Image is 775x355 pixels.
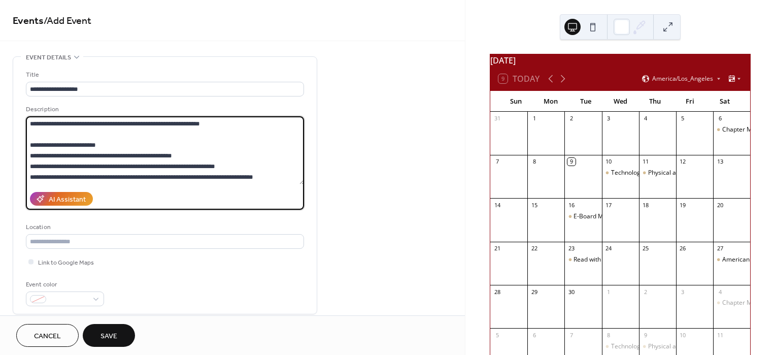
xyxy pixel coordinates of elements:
span: America/Los_Angeles [652,76,713,82]
div: Wed [603,91,638,112]
div: Fri [672,91,707,112]
div: 1 [530,115,538,122]
div: 9 [642,331,650,339]
div: Read with a DELTA [574,255,626,264]
div: 7 [493,158,501,166]
div: 29 [530,288,538,296]
div: 2 [567,115,575,122]
div: 15 [530,201,538,209]
div: 14 [493,201,501,209]
div: Technology Committee Meeting [611,169,701,177]
div: Physical and Mental Health Committee [639,169,676,177]
div: 7 [567,331,575,339]
div: 16 [567,201,575,209]
div: Tue [568,91,603,112]
div: American Heart Association Walk & Fundraiser [713,255,750,264]
button: AI Assistant [30,192,93,206]
div: 12 [679,158,687,166]
a: Events [13,11,44,31]
div: 4 [716,288,724,296]
div: Physical and Mental Health Committee [648,342,758,351]
div: Location [26,222,302,233]
div: 9 [567,158,575,166]
div: 20 [716,201,724,209]
div: Description [26,104,302,115]
span: / Add Event [44,11,91,31]
div: Title [26,70,302,80]
div: Technology Committee Meeting [611,342,701,351]
div: 6 [716,115,724,122]
div: Chapter Meeting [722,125,770,134]
div: 3 [605,115,613,122]
div: 30 [567,288,575,296]
div: 24 [605,245,613,252]
div: Mon [533,91,568,112]
div: 22 [530,245,538,252]
span: Save [100,331,117,342]
div: 17 [605,201,613,209]
div: 11 [642,158,650,166]
span: Link to Google Maps [38,257,94,268]
div: E-Board Meeting [574,212,621,221]
span: Event details [26,52,71,63]
div: Technology Committee Meeting [602,169,639,177]
div: 18 [642,201,650,209]
div: Sun [498,91,533,112]
div: 2 [642,288,650,296]
div: Thu [637,91,672,112]
div: 5 [493,331,501,339]
div: 31 [493,115,501,122]
div: 10 [605,158,613,166]
span: Cancel [34,331,61,342]
div: 8 [530,158,538,166]
div: 28 [493,288,501,296]
div: [DATE] [490,54,750,67]
div: 5 [679,115,687,122]
div: 27 [716,245,724,252]
div: Physical and Mental Health Committee [639,342,676,351]
div: Technology Committee Meeting [602,342,639,351]
div: 23 [567,245,575,252]
div: 6 [530,331,538,339]
div: AI Assistant [49,195,86,205]
div: Sat [707,91,742,112]
div: 26 [679,245,687,252]
div: 8 [605,331,613,339]
div: 10 [679,331,687,339]
div: Physical and Mental Health Committee [648,169,758,177]
div: 11 [716,331,724,339]
div: Chapter Meeting [722,299,770,307]
div: 1 [605,288,613,296]
div: 4 [642,115,650,122]
div: Read with a DELTA [564,255,601,264]
div: Chapter Meeting [713,299,750,307]
button: Cancel [16,324,79,347]
div: 19 [679,201,687,209]
div: E-Board Meeting [564,212,601,221]
div: 21 [493,245,501,252]
button: Save [83,324,135,347]
div: Chapter Meeting [713,125,750,134]
div: 3 [679,288,687,296]
div: Event color [26,279,102,290]
div: 13 [716,158,724,166]
div: 25 [642,245,650,252]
